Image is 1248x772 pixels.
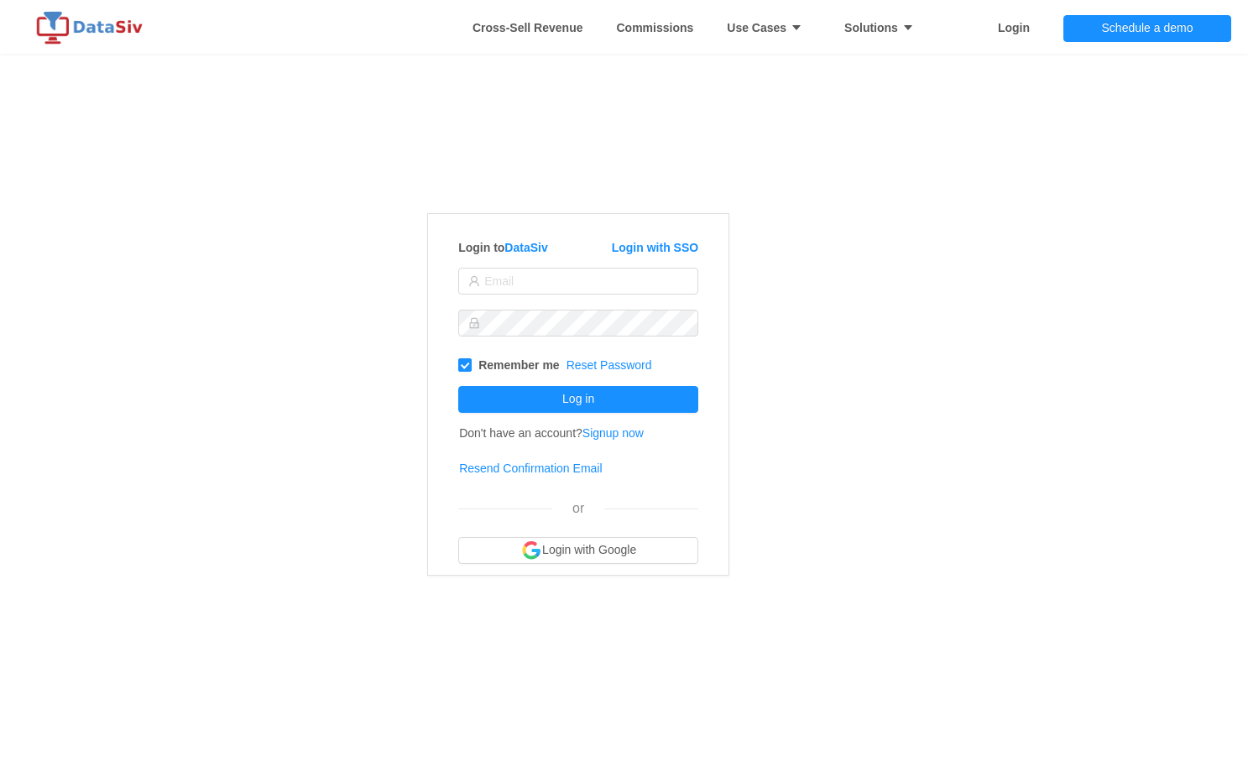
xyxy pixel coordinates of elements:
[458,241,548,254] strong: Login to
[727,21,811,34] strong: Use Cases
[612,241,698,254] a: Login with SSO
[572,501,584,515] span: or
[786,22,802,34] i: icon: caret-down
[998,3,1030,53] a: Login
[1063,15,1231,42] button: Schedule a demo
[458,537,698,564] button: Login with Google
[567,358,652,372] a: Reset Password
[468,275,480,287] i: icon: user
[458,415,645,451] td: Don't have an account?
[468,317,480,329] i: icon: lock
[473,3,583,53] a: Whitespace
[459,462,602,475] a: Resend Confirmation Email
[458,386,698,413] button: Log in
[898,22,914,34] i: icon: caret-down
[34,11,151,44] img: logo
[504,241,547,254] a: DataSiv
[458,268,698,295] input: Email
[616,3,693,53] a: Commissions
[478,358,560,372] strong: Remember me
[582,426,644,440] a: Signup now
[844,21,922,34] strong: Solutions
